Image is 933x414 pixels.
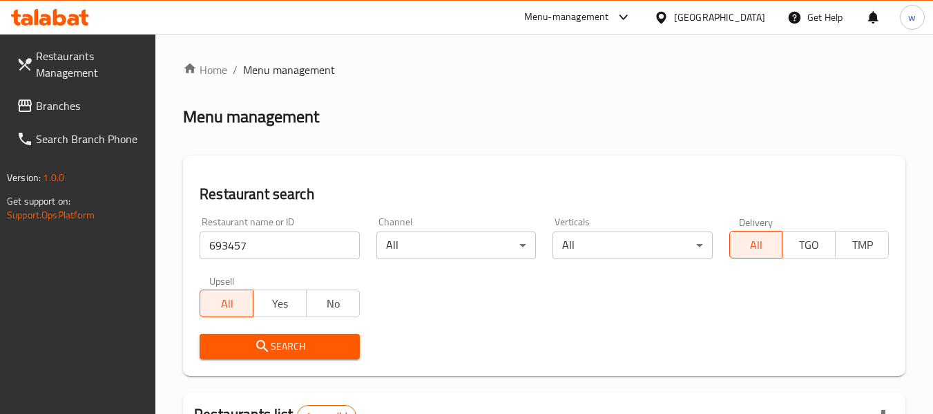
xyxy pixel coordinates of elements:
[841,235,883,255] span: TMP
[183,62,905,78] nav: breadcrumb
[36,97,145,114] span: Branches
[243,62,335,78] span: Menu management
[7,169,41,187] span: Version:
[6,122,156,156] a: Search Branch Phone
[36,48,145,81] span: Restaurants Management
[200,232,359,259] input: Search for restaurant name or ID..
[782,231,836,258] button: TGO
[7,192,70,210] span: Get support on:
[253,290,307,317] button: Yes
[735,235,778,255] span: All
[6,39,156,89] a: Restaurants Management
[552,232,712,259] div: All
[206,294,248,314] span: All
[200,184,889,205] h2: Restaurant search
[209,276,235,285] label: Upsell
[835,231,889,258] button: TMP
[183,106,319,128] h2: Menu management
[788,235,830,255] span: TGO
[200,290,253,317] button: All
[233,62,238,78] li: /
[729,231,783,258] button: All
[306,290,360,317] button: No
[200,334,359,359] button: Search
[376,232,536,259] div: All
[36,131,145,147] span: Search Branch Phone
[674,10,765,25] div: [GEOGRAPHIC_DATA]
[524,9,609,26] div: Menu-management
[312,294,354,314] span: No
[43,169,64,187] span: 1.0.0
[6,89,156,122] a: Branches
[908,10,916,25] span: w
[211,338,348,355] span: Search
[7,206,95,224] a: Support.OpsPlatform
[183,62,227,78] a: Home
[259,294,301,314] span: Yes
[739,217,773,227] label: Delivery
